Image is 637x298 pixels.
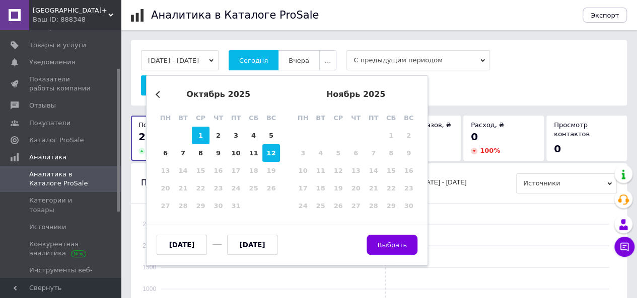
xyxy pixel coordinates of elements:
div: Not available понедельник, 17 ноября 2025 г. [294,179,312,197]
div: Not available суббота, 15 ноября 2025 г. [382,162,400,179]
div: Choose четверг, 2 октября 2025 г. [209,127,227,144]
button: ... [319,50,336,70]
div: Not available понедельник, 24 ноября 2025 г. [294,197,312,215]
div: Not available среда, 12 ноября 2025 г. [329,162,347,179]
div: Not available четверг, 27 ноября 2025 г. [347,197,365,215]
div: пн [157,109,174,127]
div: Not available вторник, 11 ноября 2025 г. [312,162,329,179]
div: Not available пятница, 14 ноября 2025 г. [365,162,382,179]
div: ноябрь 2025 [294,90,417,99]
span: Конкурентная аналитика [29,240,93,258]
span: Показатели работы компании [29,75,93,93]
div: Not available вторник, 28 октября 2025 г. [174,197,192,215]
span: Категории и товары [29,196,93,214]
span: Просмотр контактов [554,121,590,138]
div: Not available воскресенье, 16 ноября 2025 г. [400,162,417,179]
div: Not available суббота, 29 ноября 2025 г. [382,197,400,215]
div: Not available четверг, 30 октября 2025 г. [209,197,227,215]
button: Previous Month [156,91,163,98]
span: Вчера [289,57,309,64]
div: ср [329,109,347,127]
div: Not available вторник, 21 октября 2025 г. [174,179,192,197]
div: вт [312,109,329,127]
span: Сегодня [239,57,268,64]
span: Расход, ₴ [471,121,504,129]
div: Not available понедельник, 13 октября 2025 г. [157,162,174,179]
button: Вчера [278,50,320,70]
div: Not available вторник, 14 октября 2025 г. [174,162,192,179]
span: ... [325,57,331,64]
span: 0 [471,131,478,143]
span: 100 % [480,147,500,154]
span: Источники [29,223,66,232]
div: Not available воскресенье, 19 октября 2025 г. [262,162,280,179]
div: вс [400,109,417,127]
div: Choose суббота, 4 октября 2025 г. [245,127,262,144]
span: 2 620 [138,131,170,143]
div: Not available понедельник, 20 октября 2025 г. [157,179,174,197]
div: пт [365,109,382,127]
div: Not available среда, 22 октября 2025 г. [192,179,209,197]
div: Not available понедельник, 27 октября 2025 г. [157,197,174,215]
div: сб [245,109,262,127]
span: Инструменты веб-аналитики [29,266,93,284]
button: Выбрать [367,235,417,255]
div: Choose четверг, 9 октября 2025 г. [209,144,227,162]
div: Not available воскресенье, 30 ноября 2025 г. [400,197,417,215]
div: пн [294,109,312,127]
span: Источники [516,173,617,193]
button: Сегодня [229,50,278,70]
span: С предыдущим периодом [346,50,490,70]
div: Not available четверг, 6 ноября 2025 г. [347,144,365,162]
h1: Аналитика в Каталоге ProSale [151,9,319,21]
div: Choose среда, 8 октября 2025 г. [192,144,209,162]
div: Choose пятница, 10 октября 2025 г. [227,144,245,162]
div: Not available понедельник, 10 ноября 2025 г. [294,162,312,179]
div: Not available пятница, 21 ноября 2025 г. [365,179,382,197]
div: month 2025-11 [294,127,417,215]
div: Not available суббота, 25 октября 2025 г. [245,179,262,197]
span: Товары и услуги [29,41,86,50]
div: чт [209,109,227,127]
div: month 2025-10 [157,127,280,215]
div: Not available суббота, 22 ноября 2025 г. [382,179,400,197]
div: Not available вторник, 18 ноября 2025 г. [312,179,329,197]
span: Экспорт [591,12,619,19]
div: сб [382,109,400,127]
div: Not available четверг, 20 ноября 2025 г. [347,179,365,197]
div: Not available четверг, 23 октября 2025 г. [209,179,227,197]
span: Уведомления [29,58,75,67]
button: [DATE] - [DATE] [141,50,219,70]
div: Not available среда, 19 ноября 2025 г. [329,179,347,197]
div: Not available пятница, 7 ноября 2025 г. [365,144,382,162]
span: Сан Техно+ [33,6,108,15]
span: Аналитика [29,153,66,162]
div: вс [262,109,280,127]
text: 1000 [143,285,156,292]
div: Not available четверг, 16 октября 2025 г. [209,162,227,179]
div: Choose воскресенье, 5 октября 2025 г. [262,127,280,144]
div: Not available среда, 5 ноября 2025 г. [329,144,347,162]
div: Choose среда, 1 октября 2025 г. [192,127,209,144]
div: октябрь 2025 [157,90,280,99]
div: Not available вторник, 25 ноября 2025 г. [312,197,329,215]
div: Not available четверг, 13 ноября 2025 г. [347,162,365,179]
span: Выбрать [377,241,407,249]
div: Not available пятница, 24 октября 2025 г. [227,179,245,197]
div: Ваш ID: 888348 [33,15,121,24]
span: Аналитика в Каталоге ProSale [29,170,93,188]
div: Not available воскресенье, 26 октября 2025 г. [262,179,280,197]
div: Not available среда, 29 октября 2025 г. [192,197,209,215]
div: Not available пятница, 17 октября 2025 г. [227,162,245,179]
div: Choose вторник, 7 октября 2025 г. [174,144,192,162]
div: Choose пятница, 3 октября 2025 г. [227,127,245,144]
span: Покупатели [29,119,70,128]
span: Отзывы [29,101,56,110]
div: вт [174,109,192,127]
div: Not available вторник, 4 ноября 2025 г. [312,144,329,162]
div: Not available суббота, 1 ноября 2025 г. [382,127,400,144]
span: 0 [554,143,561,155]
div: пт [227,109,245,127]
span: Каталог ProSale [29,136,84,145]
div: Not available воскресенье, 23 ноября 2025 г. [400,179,417,197]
